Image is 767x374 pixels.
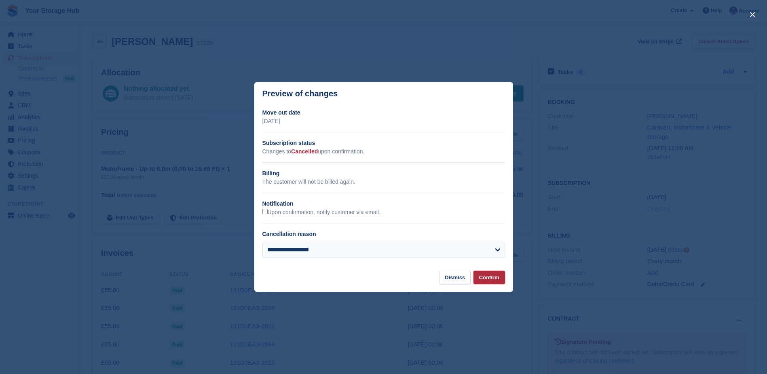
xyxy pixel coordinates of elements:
[262,117,505,125] p: [DATE]
[262,209,380,216] label: Upon confirmation, notify customer via email.
[262,139,505,147] h2: Subscription status
[439,271,471,284] button: Dismiss
[291,148,318,155] span: Cancelled
[473,271,505,284] button: Confirm
[262,209,268,214] input: Upon confirmation, notify customer via email.
[262,108,505,117] h2: Move out date
[262,147,505,156] p: Changes to upon confirmation.
[262,89,338,98] p: Preview of changes
[262,231,316,237] label: Cancellation reason
[262,178,505,186] p: The customer will not be billed again.
[746,8,759,21] button: close
[262,200,505,208] h2: Notification
[262,169,505,178] h2: Billing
